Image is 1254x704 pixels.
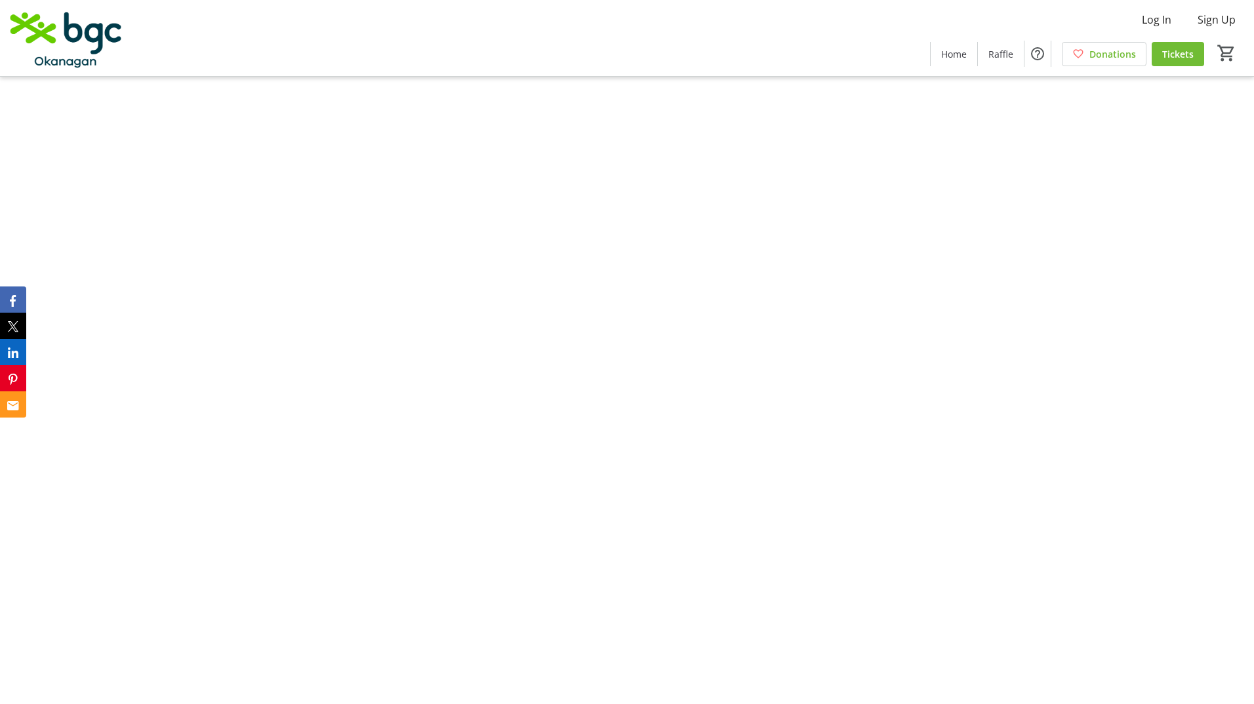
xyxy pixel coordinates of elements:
a: Donations [1062,42,1146,66]
span: Log In [1142,12,1171,28]
span: Home [941,47,967,61]
button: Sign Up [1187,9,1246,30]
img: BGC Okanagan's Logo [8,5,125,71]
a: Tickets [1152,42,1204,66]
button: Log In [1131,9,1182,30]
span: Sign Up [1198,12,1236,28]
span: Tickets [1162,47,1194,61]
a: Raffle [978,42,1024,66]
button: Cart [1215,41,1238,65]
span: Raffle [988,47,1013,61]
a: Home [931,42,977,66]
button: Help [1024,41,1051,67]
span: Donations [1089,47,1136,61]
